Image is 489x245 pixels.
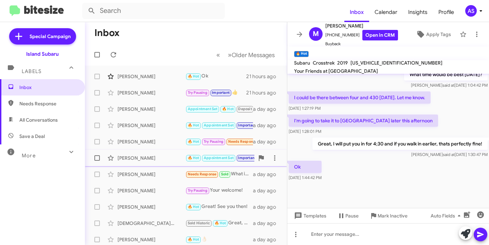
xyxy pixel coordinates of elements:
[185,105,253,113] div: We will see you then!
[325,30,398,40] span: [PHONE_NUMBER]
[117,220,185,227] div: [DEMOGRAPHIC_DATA][PERSON_NAME]
[22,68,41,74] span: Labels
[9,28,76,45] a: Special Campaign
[344,2,369,22] a: Inbox
[185,187,253,194] div: Your welcome!
[188,237,199,242] span: 🔥 Hot
[212,48,224,62] button: Previous
[364,210,413,222] button: Mark Inactive
[411,83,488,88] span: [PERSON_NAME] [DATE] 1:04:42 PM
[289,115,438,127] p: I'm going to take it to [GEOGRAPHIC_DATA] later this afternoon
[425,210,469,222] button: Auto Fields
[19,133,45,140] span: Save a Deal
[188,172,217,176] span: Needs Response
[117,155,185,161] div: [PERSON_NAME]
[213,48,279,62] nav: Page navigation example
[82,3,225,19] input: Search
[293,210,326,222] span: Templates
[411,152,488,157] span: [PERSON_NAME] [DATE] 1:30:47 PM
[221,172,229,176] span: Sold
[185,121,253,129] div: Will do! See you then
[188,123,199,127] span: 🔥 Hot
[188,90,207,95] span: Try Pausing
[287,210,332,222] button: Templates
[289,91,431,104] p: I could be there between four and 430 [DATE]. Let me know.
[30,33,71,40] span: Special Campaign
[185,138,253,145] div: No thank you
[313,29,319,39] span: M
[253,106,282,112] div: a day ago
[185,72,246,80] div: Ok
[117,204,185,210] div: [PERSON_NAME]
[185,235,253,243] div: 👌🏻
[188,205,199,209] span: 🔥 Hot
[188,188,207,193] span: Try Pausing
[185,203,253,211] div: Great! See you then!
[433,2,459,22] a: Profile
[117,122,185,129] div: [PERSON_NAME]
[188,107,218,111] span: Appointment Set
[185,219,253,227] div: Great, we will see you [DATE] 9am!
[204,123,234,127] span: Appointment Set
[253,220,282,227] div: a day ago
[289,106,321,111] span: [DATE] 1:27:19 PM
[224,48,279,62] button: Next
[185,154,254,162] div: Okay Aiden! If anything changes we are always here for you.
[253,236,282,243] div: a day ago
[94,28,120,38] h1: Inbox
[403,2,433,22] a: Insights
[253,138,282,145] div: a day ago
[294,51,309,57] small: 🔥 Hot
[19,117,58,123] span: All Conversations
[294,68,378,74] span: Your Friends at [GEOGRAPHIC_DATA]
[350,60,442,66] span: [US_VEHICLE_IDENTIFICATION_NUMBER]
[426,28,451,40] span: Apply Tags
[26,51,59,57] div: Island Subaru
[410,28,456,40] button: Apply Tags
[465,5,477,17] div: AS
[246,89,282,96] div: 21 hours ago
[117,89,185,96] div: [PERSON_NAME]
[443,152,455,157] span: said at
[204,156,234,160] span: Appointment Set
[312,138,488,150] p: Great, I will put you in for 4;30 and if you walk in earlier, thats perfectly fine!
[345,210,359,222] span: Pause
[222,107,234,111] span: 🔥 Hot
[238,123,256,127] span: Important
[117,106,185,112] div: [PERSON_NAME]
[289,161,322,173] p: Ok
[238,156,256,160] span: Important
[204,139,223,144] span: Try Pausing
[188,221,210,225] span: Sold Historic
[185,170,253,178] div: What is the monthly payment for 10K miles on the CrossTrek...
[228,139,257,144] span: Needs Response
[188,139,199,144] span: 🔥 Hot
[188,156,199,160] span: 🔥 Hot
[289,129,321,134] span: [DATE] 1:28:01 PM
[289,175,322,180] span: [DATE] 1:44:42 PM
[362,30,398,40] a: Open in CRM
[442,83,454,88] span: said at
[228,51,232,59] span: »
[185,89,246,97] div: 👍
[117,138,185,145] div: [PERSON_NAME]
[188,74,199,78] span: 🔥 Hot
[459,5,482,17] button: AS
[19,84,77,91] span: Inbox
[369,2,403,22] a: Calendar
[337,60,348,66] span: 2019
[294,60,310,66] span: Subaru
[216,51,220,59] span: «
[212,90,230,95] span: Important
[117,73,185,80] div: [PERSON_NAME]
[253,187,282,194] div: a day ago
[238,107,252,111] span: Deposit
[22,153,36,159] span: More
[117,236,185,243] div: [PERSON_NAME]
[19,100,77,107] span: Needs Response
[325,40,398,47] span: Buyback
